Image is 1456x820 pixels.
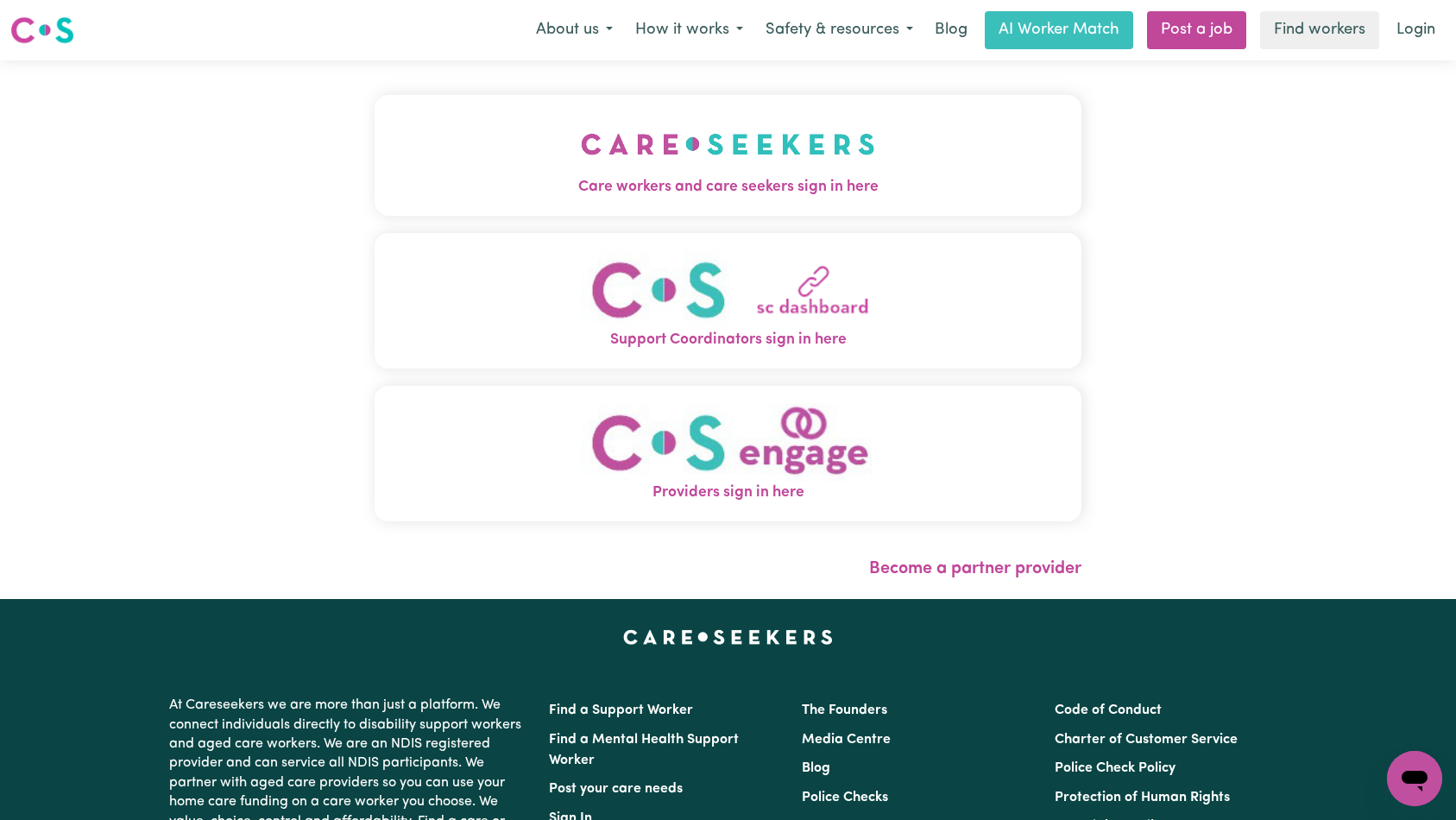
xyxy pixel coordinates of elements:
[375,482,1082,504] span: Providers sign in here
[375,329,1082,351] span: Support Coordinators sign in here
[802,761,830,775] a: Blog
[924,11,978,49] a: Blog
[1387,751,1442,806] iframe: Button to launch messaging window
[549,703,693,717] a: Find a Support Worker
[1055,703,1162,717] a: Code of Conduct
[1055,791,1230,804] a: Protection of Human Rights
[1055,761,1176,775] a: Police Check Policy
[624,12,754,48] button: How it works
[549,782,683,796] a: Post your care needs
[525,12,624,48] button: About us
[375,95,1082,216] button: Care workers and care seekers sign in here
[375,176,1082,199] span: Care workers and care seekers sign in here
[1260,11,1379,49] a: Find workers
[754,12,924,48] button: Safety & resources
[802,791,888,804] a: Police Checks
[549,733,739,767] a: Find a Mental Health Support Worker
[802,703,887,717] a: The Founders
[10,15,74,46] img: Careseekers logo
[869,560,1081,577] a: Become a partner provider
[375,233,1082,369] button: Support Coordinators sign in here
[1147,11,1246,49] a: Post a job
[1055,733,1238,747] a: Charter of Customer Service
[623,630,833,644] a: Careseekers home page
[985,11,1133,49] a: AI Worker Match
[375,386,1082,521] button: Providers sign in here
[10,10,74,50] a: Careseekers logo
[802,733,891,747] a: Media Centre
[1386,11,1446,49] a: Login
